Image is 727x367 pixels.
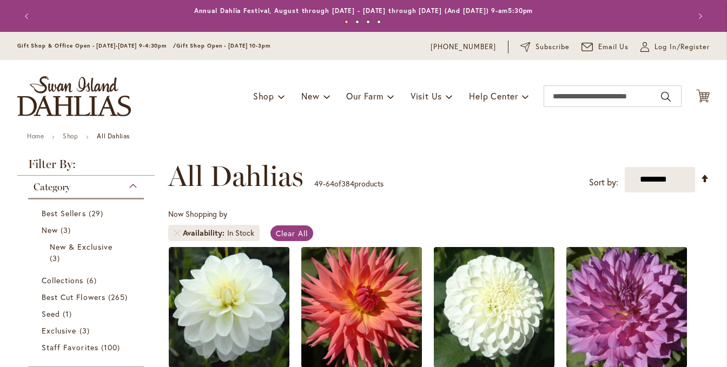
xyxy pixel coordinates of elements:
a: Best Sellers [42,208,133,219]
button: 2 of 4 [355,20,359,24]
span: Best Sellers [42,208,86,218]
a: Staff Favorites [42,342,133,353]
strong: All Dahlias [97,132,130,140]
a: New [42,224,133,236]
span: Now Shopping by [168,209,227,219]
a: Exclusive [42,325,133,336]
span: Shop [253,90,274,102]
span: 384 [341,178,354,189]
span: Gift Shop Open - [DATE] 10-3pm [176,42,270,49]
a: Clear All [270,225,313,241]
span: Seed [42,309,60,319]
a: Email Us [581,42,629,52]
button: 4 of 4 [377,20,381,24]
span: Help Center [469,90,518,102]
span: 1 [63,308,75,319]
p: - of products [314,175,384,192]
span: Collections [42,275,84,285]
a: Subscribe [520,42,570,52]
span: 3 [61,224,74,236]
span: New & Exclusive [50,242,113,252]
span: Best Cut Flowers [42,292,105,302]
span: Visit Us [411,90,442,102]
span: 265 [108,291,130,303]
span: Email Us [598,42,629,52]
span: Clear All [276,228,308,238]
a: Best Cut Flowers [42,291,133,303]
span: 49 [314,178,323,189]
a: Log In/Register [640,42,710,52]
button: 1 of 4 [345,20,348,24]
span: 3 [80,325,92,336]
a: Home [27,132,44,140]
span: 29 [89,208,106,219]
a: store logo [17,76,131,116]
a: Seed [42,308,133,319]
span: Gift Shop & Office Open - [DATE]-[DATE] 9-4:30pm / [17,42,176,49]
span: Exclusive [42,325,76,336]
div: In Stock [227,228,254,238]
a: [PHONE_NUMBER] [431,42,496,52]
a: Remove Availability In Stock [174,230,180,236]
span: New [301,90,319,102]
a: New &amp; Exclusive [50,241,125,264]
button: Previous [17,5,39,27]
a: Collections [42,275,133,286]
span: Availability [183,228,227,238]
span: Category [34,181,70,193]
span: Our Farm [346,90,383,102]
span: 100 [101,342,123,353]
strong: Filter By: [17,158,155,176]
span: New [42,225,58,235]
button: 3 of 4 [366,20,370,24]
a: Annual Dahlia Festival, August through [DATE] - [DATE] through [DATE] (And [DATE]) 9-am5:30pm [194,6,533,15]
span: Subscribe [536,42,570,52]
button: Next [688,5,710,27]
span: 64 [326,178,334,189]
span: All Dahlias [168,160,303,192]
span: Staff Favorites [42,342,98,352]
span: 3 [50,252,63,264]
a: Shop [63,132,78,140]
span: 6 [87,275,100,286]
span: Log In/Register [655,42,710,52]
label: Sort by: [589,172,618,192]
